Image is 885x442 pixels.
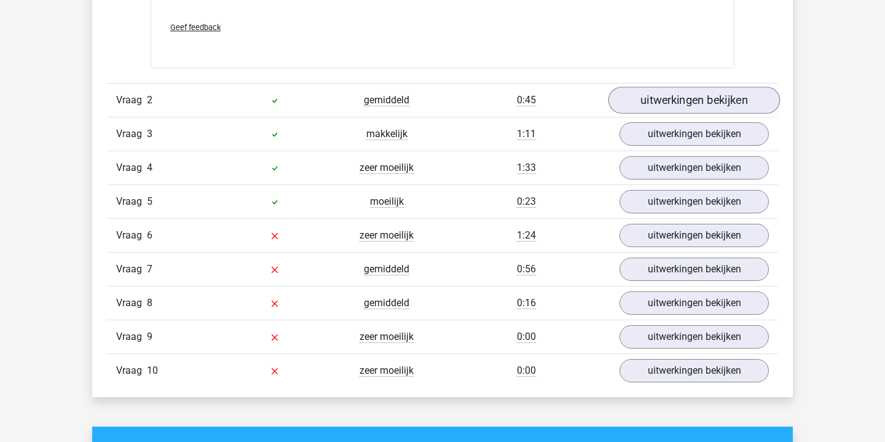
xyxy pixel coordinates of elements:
[619,122,769,146] a: uitwerkingen bekijken
[619,291,769,315] a: uitwerkingen bekijken
[360,229,414,242] span: zeer moeilijk
[147,162,152,173] span: 4
[619,224,769,247] a: uitwerkingen bekijken
[116,363,147,378] span: Vraag
[360,331,414,343] span: zeer moeilijk
[147,263,152,275] span: 7
[116,194,147,209] span: Vraag
[147,331,152,342] span: 9
[517,94,536,106] span: 0:45
[366,128,407,140] span: makkelijk
[116,160,147,175] span: Vraag
[619,258,769,281] a: uitwerkingen bekijken
[170,23,221,32] span: Geef feedback
[116,262,147,277] span: Vraag
[147,365,158,376] span: 10
[116,296,147,310] span: Vraag
[619,190,769,213] a: uitwerkingen bekijken
[116,93,147,108] span: Vraag
[364,263,409,275] span: gemiddeld
[517,128,536,140] span: 1:11
[147,94,152,106] span: 2
[619,359,769,382] a: uitwerkingen bekijken
[517,162,536,174] span: 1:33
[608,87,780,114] a: uitwerkingen bekijken
[360,162,414,174] span: zeer moeilijk
[517,195,536,208] span: 0:23
[147,297,152,309] span: 8
[116,330,147,344] span: Vraag
[517,297,536,309] span: 0:16
[147,195,152,207] span: 5
[619,156,769,180] a: uitwerkingen bekijken
[517,229,536,242] span: 1:24
[517,365,536,377] span: 0:00
[364,94,409,106] span: gemiddeld
[517,263,536,275] span: 0:56
[147,128,152,140] span: 3
[517,331,536,343] span: 0:00
[619,325,769,349] a: uitwerkingen bekijken
[116,127,147,141] span: Vraag
[116,228,147,243] span: Vraag
[360,365,414,377] span: zeer moeilijk
[364,297,409,309] span: gemiddeld
[147,229,152,241] span: 6
[370,195,404,208] span: moeilijk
